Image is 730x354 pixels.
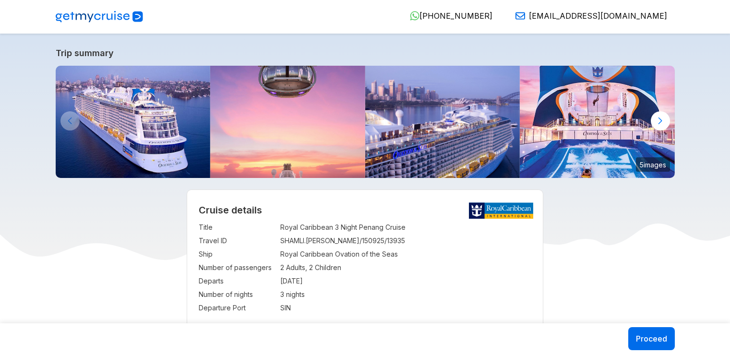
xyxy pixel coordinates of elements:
[199,261,275,274] td: Number of passengers
[275,221,280,234] td: :
[280,301,531,315] td: SIN
[199,204,531,216] h2: Cruise details
[280,261,531,274] td: 2 Adults, 2 Children
[280,248,531,261] td: Royal Caribbean Ovation of the Seas
[210,66,365,178] img: north-star-sunset-ovation-of-the-seas.jpg
[56,66,211,178] img: ovation-exterior-back-aerial-sunset-port-ship.jpg
[199,234,275,248] td: Travel ID
[515,11,525,21] img: Email
[56,48,675,58] a: Trip summary
[275,234,280,248] td: :
[199,248,275,261] td: Ship
[280,274,531,288] td: [DATE]
[419,11,492,21] span: [PHONE_NUMBER]
[520,66,675,178] img: ovation-of-the-seas-flowrider-sunset.jpg
[199,288,275,301] td: Number of nights
[280,234,531,248] td: SHAMLI.[PERSON_NAME]/150925/13935
[199,274,275,288] td: Departs
[275,274,280,288] td: :
[280,288,531,301] td: 3 nights
[410,11,419,21] img: WhatsApp
[402,11,492,21] a: [PHONE_NUMBER]
[636,157,670,172] small: 5 images
[275,261,280,274] td: :
[199,301,275,315] td: Departure Port
[508,11,667,21] a: [EMAIL_ADDRESS][DOMAIN_NAME]
[365,66,520,178] img: ovation-of-the-seas-departing-from-sydney.jpg
[275,301,280,315] td: :
[628,327,675,350] button: Proceed
[275,288,280,301] td: :
[275,248,280,261] td: :
[199,221,275,234] td: Title
[529,11,667,21] span: [EMAIL_ADDRESS][DOMAIN_NAME]
[280,221,531,234] td: Royal Caribbean 3 Night Penang Cruise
